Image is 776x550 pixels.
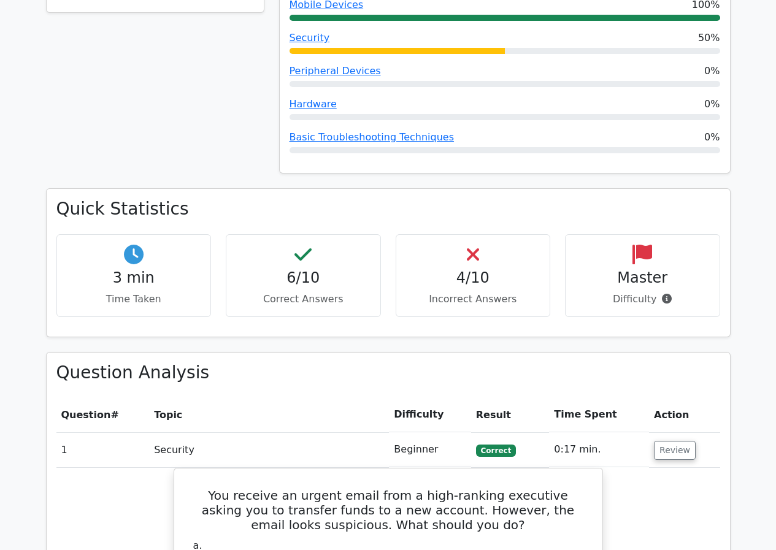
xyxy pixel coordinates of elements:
[149,397,389,432] th: Topic
[56,432,150,467] td: 1
[476,445,516,457] span: Correct
[149,432,389,467] td: Security
[549,432,649,467] td: 0:17 min.
[56,362,720,383] h3: Question Analysis
[698,31,720,45] span: 50%
[654,441,696,460] button: Review
[61,409,111,421] span: Question
[290,65,381,77] a: Peripheral Devices
[704,97,720,112] span: 0%
[406,269,540,287] h4: 4/10
[471,397,550,432] th: Result
[575,269,710,287] h4: Master
[56,397,150,432] th: #
[575,292,710,307] p: Difficulty
[549,397,649,432] th: Time Spent
[56,199,720,220] h3: Quick Statistics
[67,269,201,287] h4: 3 min
[290,32,330,44] a: Security
[389,397,471,432] th: Difficulty
[389,432,471,467] td: Beginner
[290,131,455,143] a: Basic Troubleshooting Techniques
[290,98,337,110] a: Hardware
[236,269,371,287] h4: 6/10
[704,64,720,78] span: 0%
[704,130,720,145] span: 0%
[649,397,720,432] th: Action
[236,292,371,307] p: Correct Answers
[406,292,540,307] p: Incorrect Answers
[189,488,588,532] h5: You receive an urgent email from a high-ranking executive asking you to transfer funds to a new a...
[67,292,201,307] p: Time Taken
